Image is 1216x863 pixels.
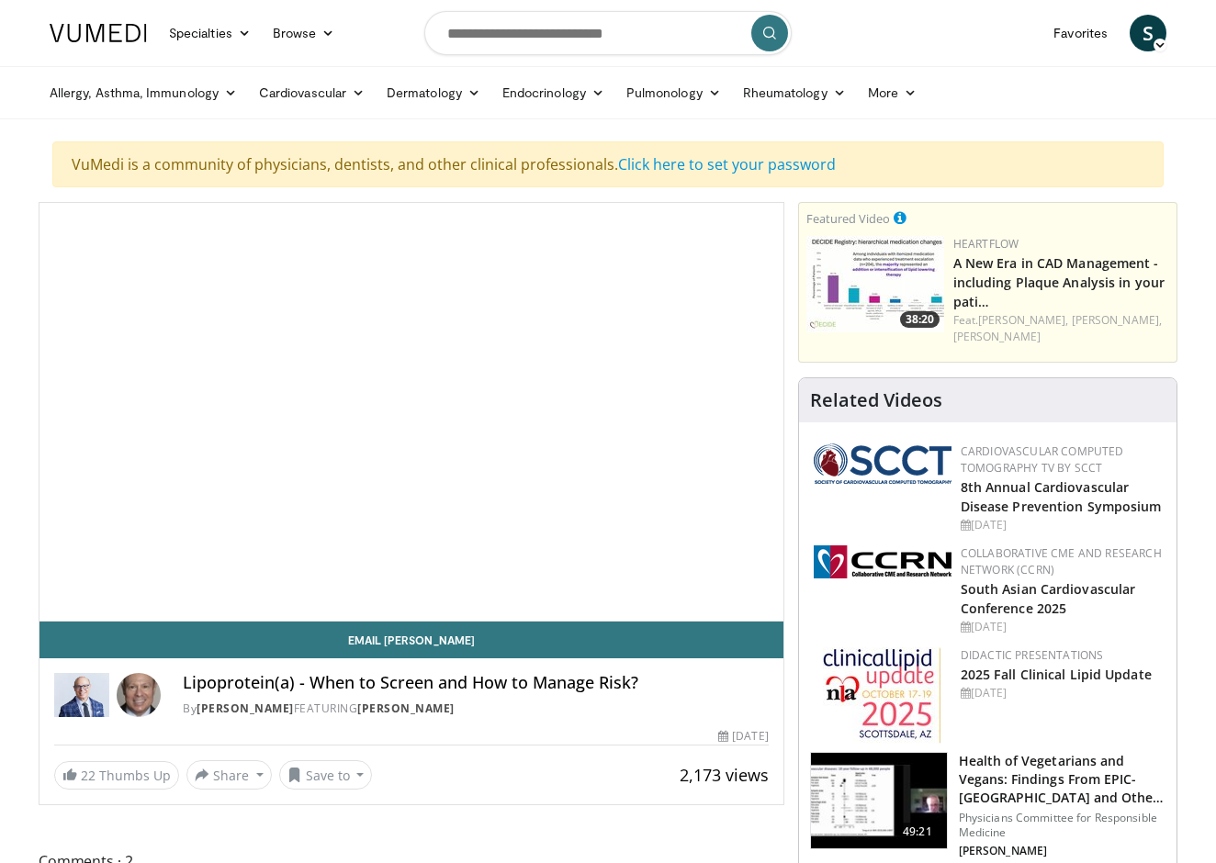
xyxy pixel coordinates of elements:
div: [DATE] [961,619,1162,635]
a: 8th Annual Cardiovascular Disease Prevention Symposium [961,478,1162,515]
img: d65bce67-f81a-47c5-b47d-7b8806b59ca8.jpg.150x105_q85_autocrop_double_scale_upscale_version-0.2.jpg [823,647,941,744]
span: 2,173 views [680,764,769,786]
a: S [1130,15,1166,51]
div: [DATE] [718,728,768,745]
a: 2025 Fall Clinical Lipid Update [961,666,1152,683]
small: Featured Video [806,210,890,227]
a: Click here to set your password [618,154,836,174]
a: Browse [262,15,346,51]
h3: Health of Vegetarians and Vegans: Findings From EPIC-[GEOGRAPHIC_DATA] and Othe… [959,752,1165,807]
a: South Asian Cardiovascular Conference 2025 [961,580,1136,617]
span: 38:20 [900,311,940,328]
a: Cardiovascular [248,74,376,111]
a: More [857,74,928,111]
img: Avatar [117,673,161,717]
a: Rheumatology [732,74,857,111]
a: Heartflow [953,236,1019,252]
div: Feat. [953,312,1169,345]
div: [DATE] [961,685,1162,701]
img: 738d0e2d-290f-4d89-8861-908fb8b721dc.150x105_q85_crop-smart_upscale.jpg [806,236,944,332]
a: Email [PERSON_NAME] [39,622,783,658]
p: [PERSON_NAME] [959,844,1165,858]
div: By FEATURING [183,700,769,717]
a: 38:20 [806,236,944,332]
a: [PERSON_NAME], [978,312,1068,328]
a: Favorites [1042,15,1119,51]
a: Endocrinology [491,74,615,111]
div: Didactic Presentations [961,647,1162,664]
a: Pulmonology [615,74,732,111]
a: [PERSON_NAME], [1072,312,1162,328]
img: VuMedi Logo [50,24,147,42]
a: Cardiovascular Computed Tomography TV by SCCT [961,443,1124,476]
h4: Lipoprotein(a) - When to Screen and How to Manage Risk? [183,673,769,693]
div: [DATE] [961,517,1162,533]
span: 22 [81,767,96,784]
span: 49:21 [895,823,940,841]
a: A New Era in CAD Management - including Plaque Analysis in your pati… [953,254,1165,310]
a: 22 Thumbs Up [54,761,179,790]
a: [PERSON_NAME] [357,700,455,716]
img: Dr. Robert S. Rosenson [54,673,109,717]
a: Dermatology [376,74,491,111]
img: a04ee3ba-8487-4636-b0fb-5e8d268f3737.png.150x105_q85_autocrop_double_scale_upscale_version-0.2.png [814,545,951,578]
a: Specialties [158,15,262,51]
button: Save to [279,760,373,790]
img: 606f2b51-b844-428b-aa21-8c0c72d5a896.150x105_q85_crop-smart_upscale.jpg [811,753,947,848]
div: VuMedi is a community of physicians, dentists, and other clinical professionals. [52,141,1164,187]
input: Search topics, interventions [424,11,792,55]
button: Share [186,760,272,790]
a: [PERSON_NAME] [953,329,1041,344]
img: 51a70120-4f25-49cc-93a4-67582377e75f.png.150x105_q85_autocrop_double_scale_upscale_version-0.2.png [814,443,951,484]
h4: Related Videos [810,389,942,411]
a: Allergy, Asthma, Immunology [39,74,248,111]
video-js: Video Player [39,203,783,622]
a: [PERSON_NAME] [197,700,294,716]
a: Collaborative CME and Research Network (CCRN) [961,545,1162,577]
p: Physicians Committee for Responsible Medicine [959,811,1165,840]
